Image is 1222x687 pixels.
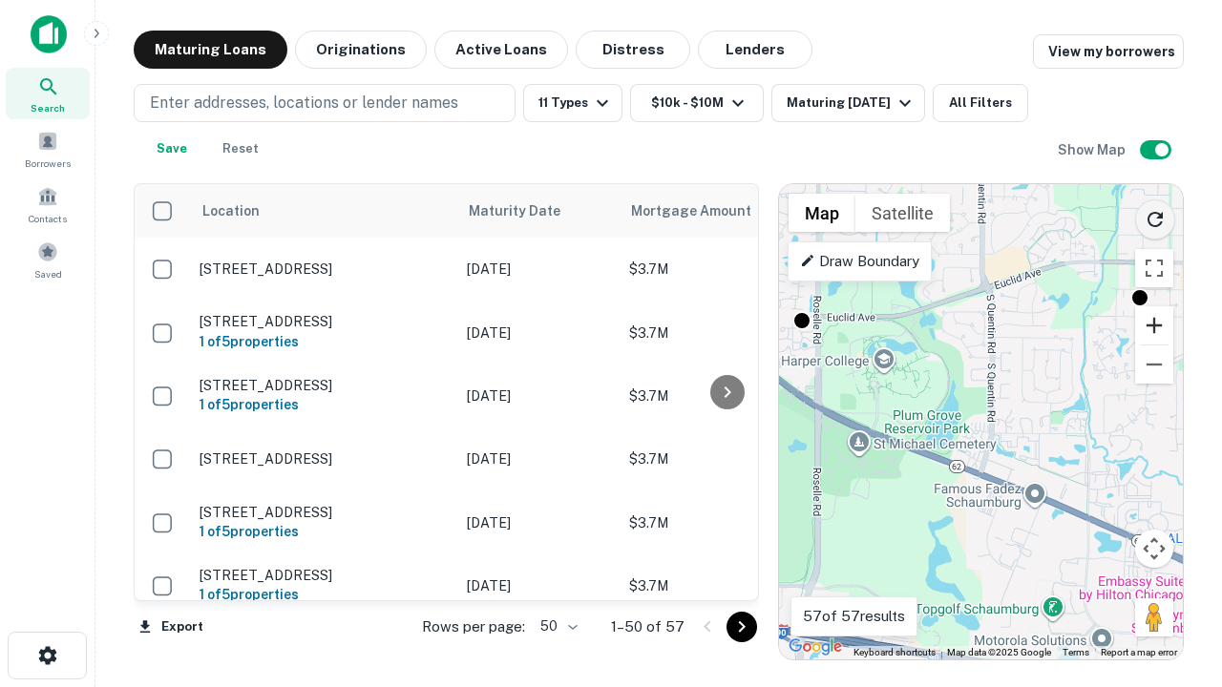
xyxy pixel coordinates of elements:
[200,584,448,605] h6: 1 of 5 properties
[34,266,62,281] span: Saved
[200,450,448,468] p: [STREET_ADDRESS]
[1135,306,1173,344] button: Zoom in
[6,68,90,119] a: Search
[467,448,610,469] p: [DATE]
[457,184,620,238] th: Maturity Date
[25,156,71,171] span: Borrowers
[787,92,916,114] div: Maturing [DATE]
[933,84,1028,122] button: All Filters
[727,612,757,642] button: Go to next page
[200,313,448,330] p: [STREET_ADDRESS]
[630,84,764,122] button: $10k - $10M
[1063,647,1089,657] a: Terms (opens in new tab)
[576,31,690,69] button: Distress
[6,178,90,230] a: Contacts
[150,92,458,114] p: Enter addresses, locations or lender names
[29,211,67,226] span: Contacts
[31,100,65,115] span: Search
[1135,598,1173,636] button: Drag Pegman onto the map to open Street View
[771,84,925,122] button: Maturing [DATE]
[1135,345,1173,384] button: Zoom out
[629,512,820,533] p: $3.7M
[6,123,90,175] a: Borrowers
[1101,647,1177,657] a: Report a map error
[784,635,847,659] a: Open this area in Google Maps (opens a new window)
[6,234,90,285] a: Saved
[200,331,448,352] h6: 1 of 5 properties
[434,31,568,69] button: Active Loans
[200,394,448,415] h6: 1 of 5 properties
[1135,249,1173,287] button: Toggle fullscreen view
[467,323,610,343] p: [DATE]
[210,130,271,168] button: Reset
[784,635,847,659] img: Google
[469,199,585,222] span: Maturity Date
[190,184,457,238] th: Location
[631,199,776,222] span: Mortgage Amount
[947,647,1051,657] span: Map data ©2025 Google
[533,613,580,640] div: 50
[467,259,610,280] p: [DATE]
[629,323,820,343] p: $3.7M
[134,613,208,641] button: Export
[1127,473,1222,565] iframe: Chat Widget
[467,385,610,406] p: [DATE]
[200,521,448,542] h6: 1 of 5 properties
[1033,34,1184,69] a: View my borrowers
[201,199,260,222] span: Location
[134,31,287,69] button: Maturing Loans
[779,184,1183,659] div: 0 0
[1135,199,1175,239] button: Reload search area
[467,512,610,533] p: [DATE]
[629,575,820,596] p: $3.7M
[611,615,685,638] p: 1–50 of 57
[629,385,820,406] p: $3.7M
[1058,139,1128,160] h6: Show Map
[620,184,830,238] th: Mortgage Amount
[31,15,67,53] img: capitalize-icon.png
[803,605,905,628] p: 57 of 57 results
[134,84,516,122] button: Enter addresses, locations or lender names
[200,567,448,584] p: [STREET_ADDRESS]
[853,646,936,659] button: Keyboard shortcuts
[855,194,950,232] button: Show satellite imagery
[295,31,427,69] button: Originations
[698,31,812,69] button: Lenders
[200,504,448,521] p: [STREET_ADDRESS]
[789,194,855,232] button: Show street map
[800,250,919,273] p: Draw Boundary
[200,260,448,278] p: [STREET_ADDRESS]
[629,448,820,469] p: $3.7M
[200,377,448,394] p: [STREET_ADDRESS]
[467,575,610,596] p: [DATE]
[629,259,820,280] p: $3.7M
[141,130,202,168] button: Save your search to get updates of matches that match your search criteria.
[422,615,525,638] p: Rows per page:
[523,84,622,122] button: 11 Types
